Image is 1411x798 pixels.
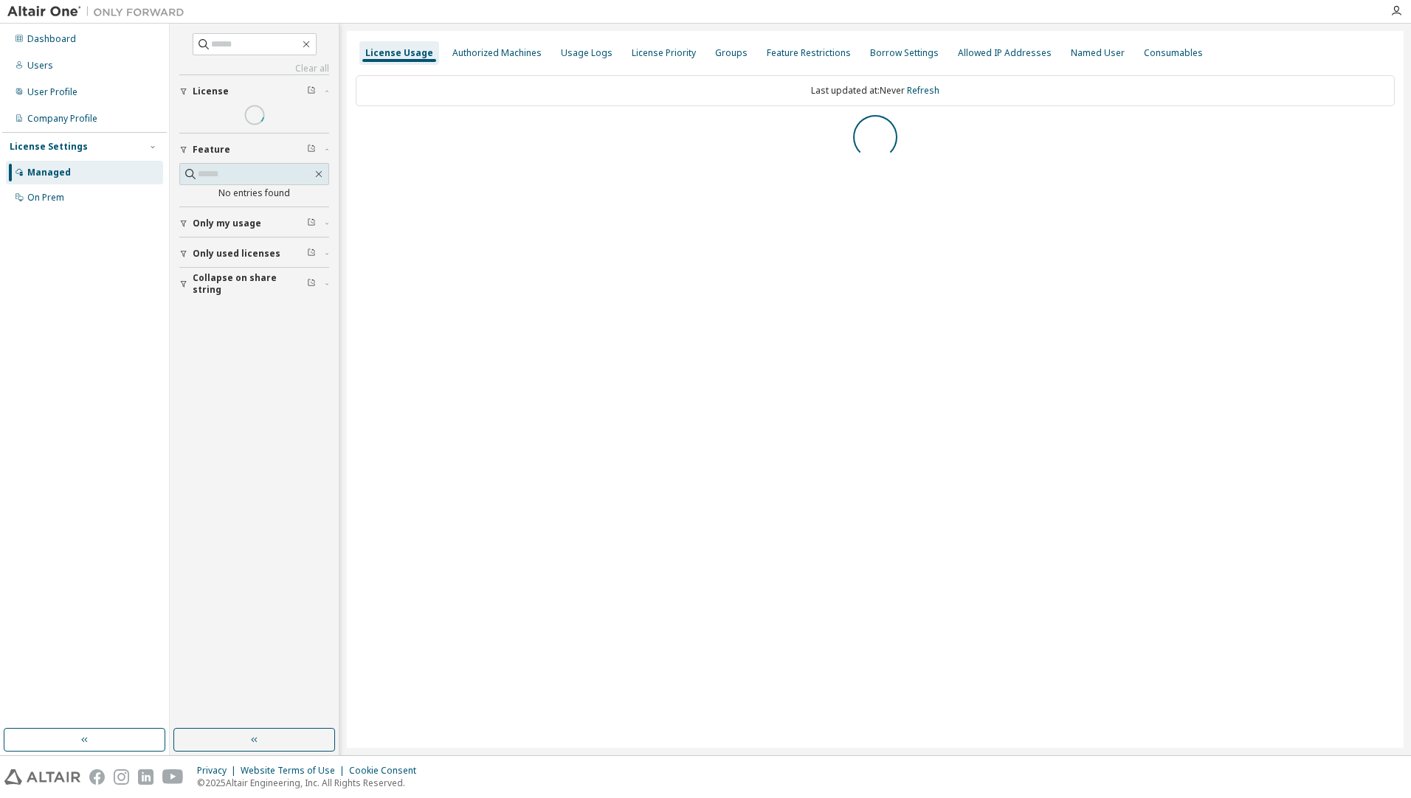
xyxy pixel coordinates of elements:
[27,33,76,45] div: Dashboard
[307,278,316,290] span: Clear filter
[27,86,77,98] div: User Profile
[307,86,316,97] span: Clear filter
[179,187,329,199] div: No entries found
[307,218,316,229] span: Clear filter
[10,141,88,153] div: License Settings
[632,47,696,59] div: License Priority
[27,113,97,125] div: Company Profile
[349,765,425,777] div: Cookie Consent
[179,133,329,166] button: Feature
[241,765,349,777] div: Website Terms of Use
[958,47,1052,59] div: Allowed IP Addresses
[179,268,329,300] button: Collapse on share string
[561,47,613,59] div: Usage Logs
[715,47,748,59] div: Groups
[452,47,542,59] div: Authorized Machines
[197,777,425,789] p: © 2025 Altair Engineering, Inc. All Rights Reserved.
[179,207,329,240] button: Only my usage
[193,144,230,156] span: Feature
[179,63,329,74] a: Clear all
[27,167,71,178] div: Managed
[197,765,241,777] div: Privacy
[179,237,329,270] button: Only used licenses
[767,47,851,59] div: Feature Restrictions
[193,218,261,229] span: Only my usage
[193,86,229,97] span: License
[27,60,53,72] div: Users
[179,75,329,108] button: License
[870,47,939,59] div: Borrow Settings
[193,248,280,260] span: Only used licenses
[365,47,433,59] div: License Usage
[89,769,105,785] img: facebook.svg
[356,75,1395,106] div: Last updated at: Never
[162,769,184,785] img: youtube.svg
[307,144,316,156] span: Clear filter
[138,769,153,785] img: linkedin.svg
[193,272,307,296] span: Collapse on share string
[114,769,129,785] img: instagram.svg
[1071,47,1125,59] div: Named User
[1144,47,1203,59] div: Consumables
[907,84,939,97] a: Refresh
[27,192,64,204] div: On Prem
[307,248,316,260] span: Clear filter
[4,769,80,785] img: altair_logo.svg
[7,4,192,19] img: Altair One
